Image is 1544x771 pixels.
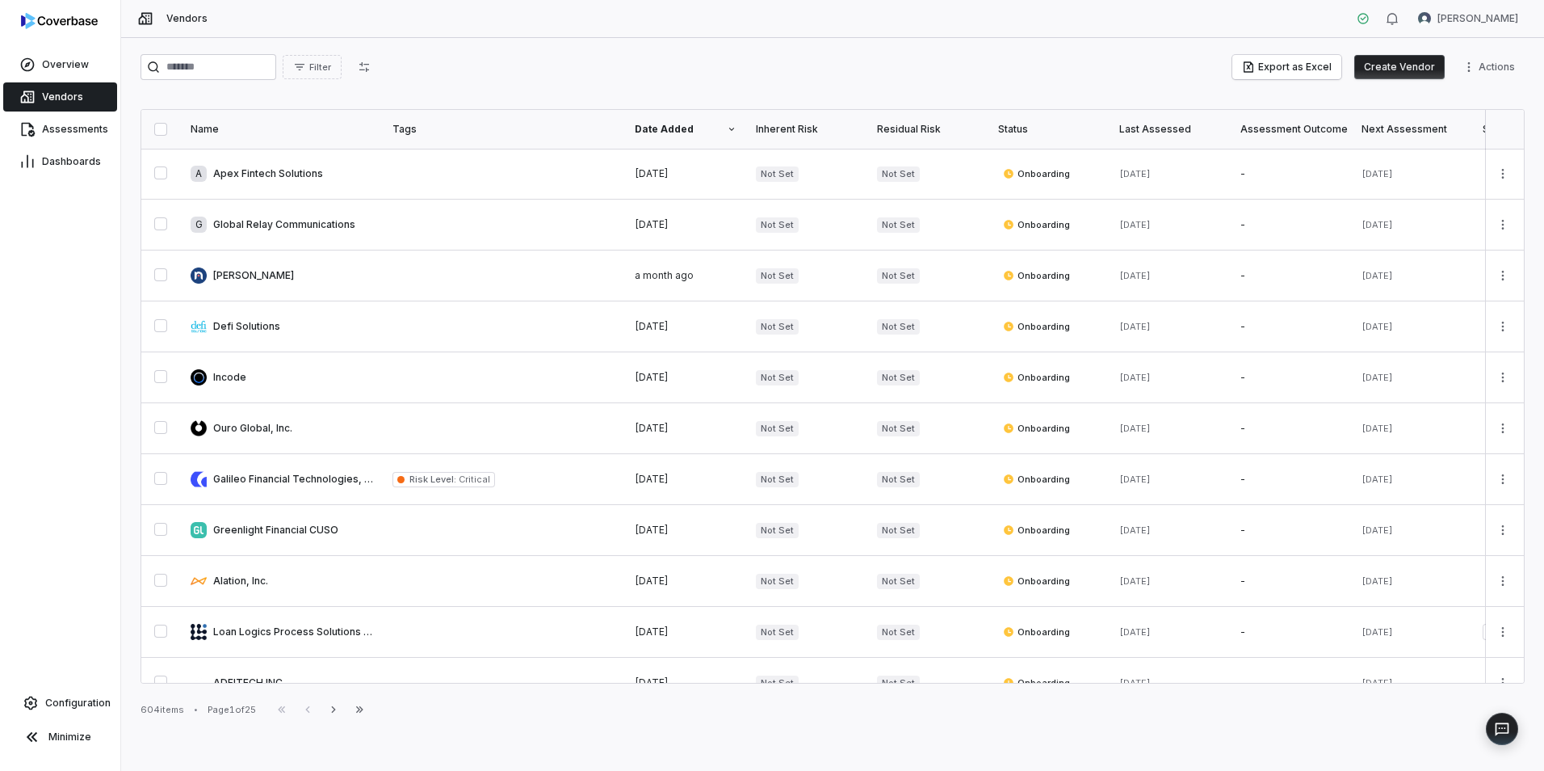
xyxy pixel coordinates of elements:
span: [DATE] [635,473,669,485]
button: Minimize [6,721,114,753]
span: [DATE] [1119,575,1151,587]
div: Last Assessed [1119,123,1221,136]
button: Export as Excel [1232,55,1341,79]
span: Onboarding [1003,371,1070,384]
span: Not Set [756,166,799,182]
span: Not Set [877,217,920,233]
a: Overview [3,50,117,79]
button: More actions [1490,467,1516,491]
td: - [1231,658,1352,709]
td: - [1231,505,1352,556]
span: Not Set [756,370,799,385]
button: More actions [1490,263,1516,288]
button: Salman Rizvi avatar[PERSON_NAME] [1408,6,1528,31]
span: [DATE] [1361,219,1393,230]
span: [DATE] [1119,219,1151,230]
span: a month ago [635,269,694,281]
span: [DATE] [635,524,669,536]
span: Not Set [756,421,799,436]
div: Next Assessment [1361,123,1463,136]
span: [DATE] [1361,626,1393,638]
button: More actions [1490,518,1516,542]
span: [DATE] [1119,626,1151,638]
a: Vendors [3,82,117,112]
div: Inherent Risk [756,123,858,136]
td: - [1231,403,1352,454]
span: [DATE] [1119,270,1151,281]
img: Salman Rizvi avatar [1418,12,1431,25]
span: Configuration [45,697,111,710]
span: [DATE] [635,218,669,230]
span: Not Set [877,676,920,691]
span: Vendors [42,91,83,103]
div: Page 1 of 25 [208,704,256,716]
span: Not Set [756,625,799,640]
button: More actions [1490,213,1516,237]
span: Not Set [756,472,799,487]
td: - [1231,556,1352,607]
td: - [1231,454,1352,505]
span: Not Set [756,217,799,233]
span: [DATE] [635,167,669,179]
span: [DATE] [1119,677,1151,689]
td: - [1231,251,1352,301]
td: - [1231,352,1352,403]
span: [DATE] [1361,321,1393,332]
span: Not Set [877,319,920,335]
span: [DATE] [1361,677,1393,689]
button: More actions [1490,569,1516,593]
span: [DATE] [1361,423,1393,434]
span: Not Set [756,574,799,589]
span: [DATE] [1361,474,1393,485]
span: Not Set [877,625,920,640]
button: More actions [1490,314,1516,339]
span: [DATE] [1119,168,1151,179]
td: - [1231,149,1352,200]
button: Create Vendor [1354,55,1445,79]
td: - [1231,607,1352,658]
span: Not Set [877,166,920,182]
span: [DATE] [635,422,669,434]
span: Onboarding [1003,676,1070,689]
span: Overview [42,58,89,71]
span: [DATE] [635,575,669,587]
button: Filter [283,55,342,79]
span: Onboarding [1003,167,1070,180]
span: [DATE] [1119,474,1151,485]
span: [DATE] [1119,423,1151,434]
span: Onboarding [1003,269,1070,282]
div: 604 items [141,704,184,716]
span: [PERSON_NAME] [1437,12,1518,25]
span: Not Set [756,268,799,284]
div: Residual Risk [877,123,979,136]
div: Assessment Outcome [1240,123,1342,136]
span: [DATE] [1119,525,1151,536]
span: Onboarding [1003,320,1070,333]
button: More actions [1490,671,1516,695]
div: Status [998,123,1100,136]
span: [DATE] [1119,372,1151,383]
span: Not Set [877,370,920,385]
img: Coverbase logo [21,13,98,29]
span: Critical [456,474,489,485]
span: Not Set [756,319,799,335]
span: [DATE] [1361,168,1393,179]
span: [DATE] [635,626,669,638]
span: [DATE] [1361,525,1393,536]
span: [DATE] [635,320,669,332]
td: - [1231,301,1352,352]
span: Not Set [756,676,799,691]
span: [DATE] [1361,270,1393,281]
span: [DATE] [635,371,669,383]
span: [DATE] [1361,575,1393,587]
span: Filter [309,61,331,74]
a: Assessments [3,115,117,144]
span: Not Set [877,574,920,589]
button: More actions [1490,416,1516,440]
button: More actions [1490,365,1516,390]
span: Onboarding [1003,626,1070,638]
button: More actions [1490,162,1516,186]
div: Tags [392,123,615,136]
span: Vendors [166,12,208,25]
span: Assessments [42,123,108,136]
